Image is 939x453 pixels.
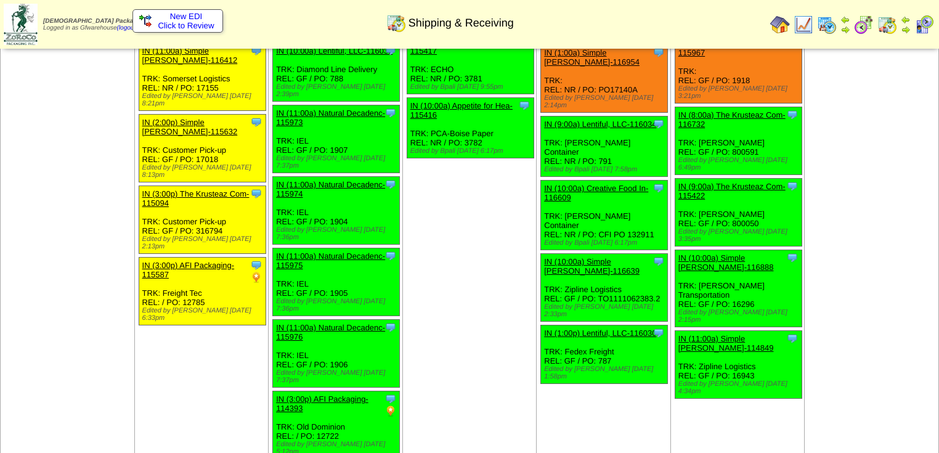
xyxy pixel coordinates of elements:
[276,369,399,384] div: Edited by [PERSON_NAME] [DATE] 7:37pm
[518,99,530,112] img: Tooltip
[652,182,665,194] img: Tooltip
[675,250,802,327] div: TRK: [PERSON_NAME] Transportation REL: GF / PO: 16296
[541,116,668,177] div: TRK: [PERSON_NAME] Container REL: NR / PO: 791
[139,115,266,182] div: TRK: Customer Pick-up REL: GF / PO: 17018
[678,228,802,243] div: Edited by [PERSON_NAME] [DATE] 3:35pm
[678,110,786,129] a: IN (8:00a) The Krusteaz Com-116732
[675,331,802,399] div: TRK: Zipline Logistics REL: GF / PO: 16943
[675,36,802,104] div: TRK: REL: GF / PO: 1918
[139,43,266,111] div: TRK: Somerset Logistics REL: NR / PO: 17155
[170,12,203,21] span: New EDI
[901,15,911,25] img: arrowleft.gif
[678,85,802,100] div: Edited by [PERSON_NAME] [DATE] 3:21pm
[276,323,385,341] a: IN (11:00a) Natural Decadenc-115976
[276,251,385,270] a: IN (11:00a) Natural Decadenc-115975
[139,258,266,325] div: TRK: Freight Tec REL: / PO: 12785
[840,15,850,25] img: arrowleft.gif
[544,365,667,380] div: Edited by [PERSON_NAME] [DATE] 1:58pm
[678,182,786,200] a: IN (9:00a) The Krusteaz Com-115422
[384,250,397,262] img: Tooltip
[544,48,640,67] a: IN (1:00a) Simple [PERSON_NAME]-116954
[273,105,400,173] div: TRK: IEL REL: GF / PO: 1907
[142,261,235,279] a: IN (3:00p) AFI Packaging-115587
[139,15,152,27] img: ediSmall.gif
[276,226,399,241] div: Edited by [PERSON_NAME] [DATE] 7:36pm
[142,46,238,65] a: IN (11:00a) Simple [PERSON_NAME]-116412
[544,239,667,247] div: Edited by Bpali [DATE] 6:17pm
[678,253,774,272] a: IN (10:00a) Simple [PERSON_NAME]-116888
[250,187,262,200] img: Tooltip
[794,15,813,35] img: line_graph.gif
[541,325,668,384] div: TRK: Fedex Freight REL: GF / PO: 787
[139,21,216,30] span: Click to Review
[786,332,799,345] img: Tooltip
[409,17,514,30] span: Shipping & Receiving
[276,83,399,98] div: Edited by [PERSON_NAME] [DATE] 2:39pm
[786,108,799,121] img: Tooltip
[384,321,397,333] img: Tooltip
[541,181,668,250] div: TRK: [PERSON_NAME] Container REL: NR / PO: CFI PO 132911
[142,307,266,322] div: Edited by [PERSON_NAME] [DATE] 6:33pm
[276,108,385,127] a: IN (11:00a) Natural Decadenc-115973
[541,254,668,322] div: TRK: Zipline Logistics REL: GF / PO: TO1111062383.2
[410,101,513,120] a: IN (10:00a) Appetite for Hea-115416
[384,393,397,405] img: Tooltip
[786,251,799,264] img: Tooltip
[877,15,897,35] img: calendarinout.gif
[142,235,266,250] div: Edited by [PERSON_NAME] [DATE] 2:13pm
[276,180,385,198] a: IN (11:00a) Natural Decadenc-115974
[273,43,400,102] div: TRK: Diamond Line Delivery REL: GF / PO: 788
[544,94,667,109] div: Edited by [PERSON_NAME] [DATE] 2:14pm
[854,15,874,35] img: calendarblend.gif
[544,257,640,275] a: IN (10:00a) Simple [PERSON_NAME]-116639
[678,380,802,395] div: Edited by [PERSON_NAME] [DATE] 4:34pm
[678,334,774,353] a: IN (11:00a) Simple [PERSON_NAME]-114849
[544,184,648,202] a: IN (10:00a) Creative Food In-116609
[273,177,400,245] div: TRK: IEL REL: GF / PO: 1904
[117,25,138,31] a: (logout)
[276,298,399,312] div: Edited by [PERSON_NAME] [DATE] 7:36pm
[273,320,400,388] div: TRK: IEL REL: GF / PO: 1906
[273,248,400,316] div: TRK: IEL REL: GF / PO: 1905
[541,45,668,113] div: TRK: REL: NR / PO: PO17140A
[43,18,146,25] span: [DEMOGRAPHIC_DATA] Packaging
[139,12,216,30] a: New EDI Click to Review
[410,83,534,91] div: Edited by Bpali [DATE] 9:55pm
[407,98,534,158] div: TRK: PCA-Boise Paper REL: NR / PO: 3782
[386,13,406,33] img: calendarinout.gif
[250,271,262,284] img: PO
[250,259,262,271] img: Tooltip
[544,329,656,338] a: IN (1:00p) Lentiful, LLC-116030
[250,116,262,128] img: Tooltip
[652,327,665,339] img: Tooltip
[142,189,250,208] a: IN (3:00p) The Krusteaz Com-115094
[675,107,802,175] div: TRK: [PERSON_NAME] REL: GF / PO: 800591
[142,164,266,179] div: Edited by [PERSON_NAME] [DATE] 8:13pm
[652,118,665,130] img: Tooltip
[901,25,911,35] img: arrowright.gif
[276,155,399,169] div: Edited by [PERSON_NAME] [DATE] 7:37pm
[407,34,534,94] div: TRK: ECHO REL: NR / PO: 3781
[384,178,397,190] img: Tooltip
[139,186,266,254] div: TRK: Customer Pick-up REL: GF / PO: 316794
[544,166,667,173] div: Edited by Bpali [DATE] 7:58pm
[544,120,656,129] a: IN (9:00a) Lentiful, LLC-116034
[142,92,266,107] div: Edited by [PERSON_NAME] [DATE] 8:21pm
[4,4,38,45] img: zoroco-logo-small.webp
[770,15,790,35] img: home.gif
[544,303,667,318] div: Edited by [PERSON_NAME] [DATE] 2:33pm
[678,309,802,324] div: Edited by [PERSON_NAME] [DATE] 2:15pm
[276,394,368,413] a: IN (3:00p) AFI Packaging-114393
[786,180,799,192] img: Tooltip
[410,147,534,155] div: Edited by Bpali [DATE] 6:17pm
[384,107,397,119] img: Tooltip
[675,179,802,247] div: TRK: [PERSON_NAME] REL: GF / PO: 800050
[43,18,146,31] span: Logged in as Gfwarehouse
[914,15,934,35] img: calendarcustomer.gif
[384,405,397,417] img: PO
[817,15,837,35] img: calendarprod.gif
[142,118,238,136] a: IN (2:00p) Simple [PERSON_NAME]-115632
[678,157,802,171] div: Edited by [PERSON_NAME] [DATE] 6:49pm
[840,25,850,35] img: arrowright.gif
[652,255,665,267] img: Tooltip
